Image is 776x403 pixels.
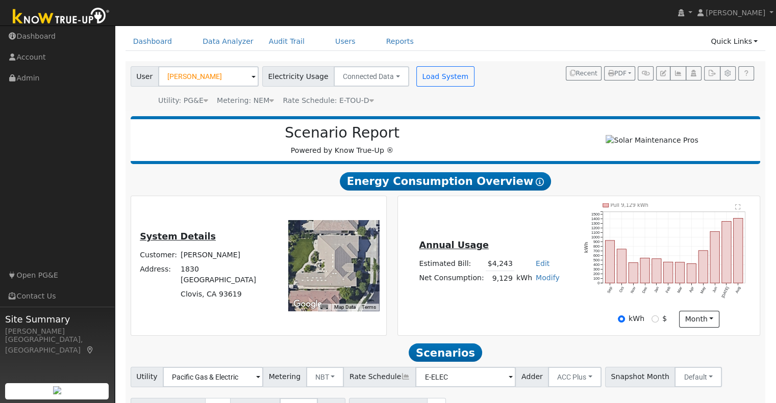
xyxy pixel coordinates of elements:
text: 1300 [591,221,599,226]
rect: onclick="" [617,249,626,283]
rect: onclick="" [734,218,743,283]
a: Terms (opens in new tab) [362,304,376,310]
input: Select a Utility [163,367,263,387]
a: Reports [379,32,421,51]
text: May [699,286,707,294]
text:  [735,204,741,210]
rect: onclick="" [652,259,661,283]
input: $ [652,315,659,323]
span: Rate Schedule [343,367,416,387]
button: Recent [566,66,602,80]
span: User [131,66,159,87]
i: Show Help [536,178,544,186]
text: Feb [665,286,671,293]
text: 600 [593,253,599,258]
text: 400 [593,262,599,267]
text: Jun [711,286,718,293]
text: 300 [593,267,599,272]
a: Audit Trail [261,32,312,51]
td: 1830 [GEOGRAPHIC_DATA] [179,262,274,287]
input: Select a User [158,66,259,87]
div: [GEOGRAPHIC_DATA], [GEOGRAPHIC_DATA] [5,334,109,356]
rect: onclick="" [629,262,638,283]
label: $ [662,313,667,324]
button: month [679,311,719,328]
td: Net Consumption: [417,271,486,286]
button: Load System [416,66,474,87]
td: kWh [514,271,534,286]
rect: onclick="" [640,258,649,283]
a: Users [328,32,363,51]
u: Annual Usage [419,240,488,250]
text: 700 [593,249,599,253]
button: Edit User [656,66,670,80]
a: Help Link [738,66,754,80]
text: 0 [597,281,599,285]
span: Snapshot Month [605,367,675,387]
img: Solar Maintenance Pros [606,135,698,146]
text: Nov [630,286,637,294]
rect: onclick="" [722,221,731,283]
text: Aug [735,286,742,294]
text: [DATE] [721,286,730,299]
text: 900 [593,239,599,244]
rect: onclick="" [664,262,673,283]
span: Alias: HETOUD [283,96,373,104]
text: 500 [593,258,599,262]
a: Dashboard [126,32,180,51]
text: kWh [584,242,589,253]
text: 1200 [591,226,599,230]
input: Select a Rate Schedule [415,367,516,387]
text: 800 [593,244,599,249]
button: Export Interval Data [704,66,720,80]
td: 9,129 [486,271,514,286]
span: Adder [515,367,548,387]
rect: onclick="" [687,263,696,283]
a: Quick Links [703,32,765,51]
a: Map [86,346,95,354]
text: 1000 [591,235,599,239]
td: [PERSON_NAME] [179,248,274,262]
span: Scenarios [409,343,482,362]
text: Dec [641,286,648,294]
text: 100 [593,276,599,281]
a: Modify [536,274,560,282]
text: Pull 9,129 kWh [611,202,648,208]
text: Mar [677,286,684,294]
text: Apr [688,286,695,293]
button: NBT [306,367,344,387]
div: [PERSON_NAME] [5,326,109,337]
button: Map Data [334,304,356,311]
a: Data Analyzer [195,32,261,51]
td: $4,243 [486,256,514,271]
span: [PERSON_NAME] [706,9,765,17]
td: Estimated Bill: [417,256,486,271]
input: kWh [618,315,625,323]
a: Open this area in Google Maps (opens a new window) [291,298,324,311]
button: Multi-Series Graph [670,66,686,80]
td: Address: [138,262,179,287]
img: retrieve [53,386,61,394]
button: Settings [720,66,736,80]
span: Site Summary [5,312,109,326]
text: Jan [653,286,660,293]
text: Oct [618,286,625,293]
label: kWh [629,313,644,324]
td: Clovis, CA 93619 [179,287,274,301]
button: Login As [686,66,702,80]
rect: onclick="" [675,262,685,283]
rect: onclick="" [698,251,708,283]
td: Customer: [138,248,179,262]
rect: onclick="" [710,231,719,283]
span: Electricity Usage [262,66,334,87]
button: PDF [604,66,635,80]
text: 1100 [591,230,599,235]
button: Default [674,367,722,387]
span: Metering [263,367,307,387]
u: System Details [140,231,216,241]
rect: onclick="" [605,240,614,283]
button: Generate Report Link [638,66,654,80]
span: PDF [608,70,627,77]
div: Metering: NEM [217,95,274,106]
text: Sep [606,286,613,294]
